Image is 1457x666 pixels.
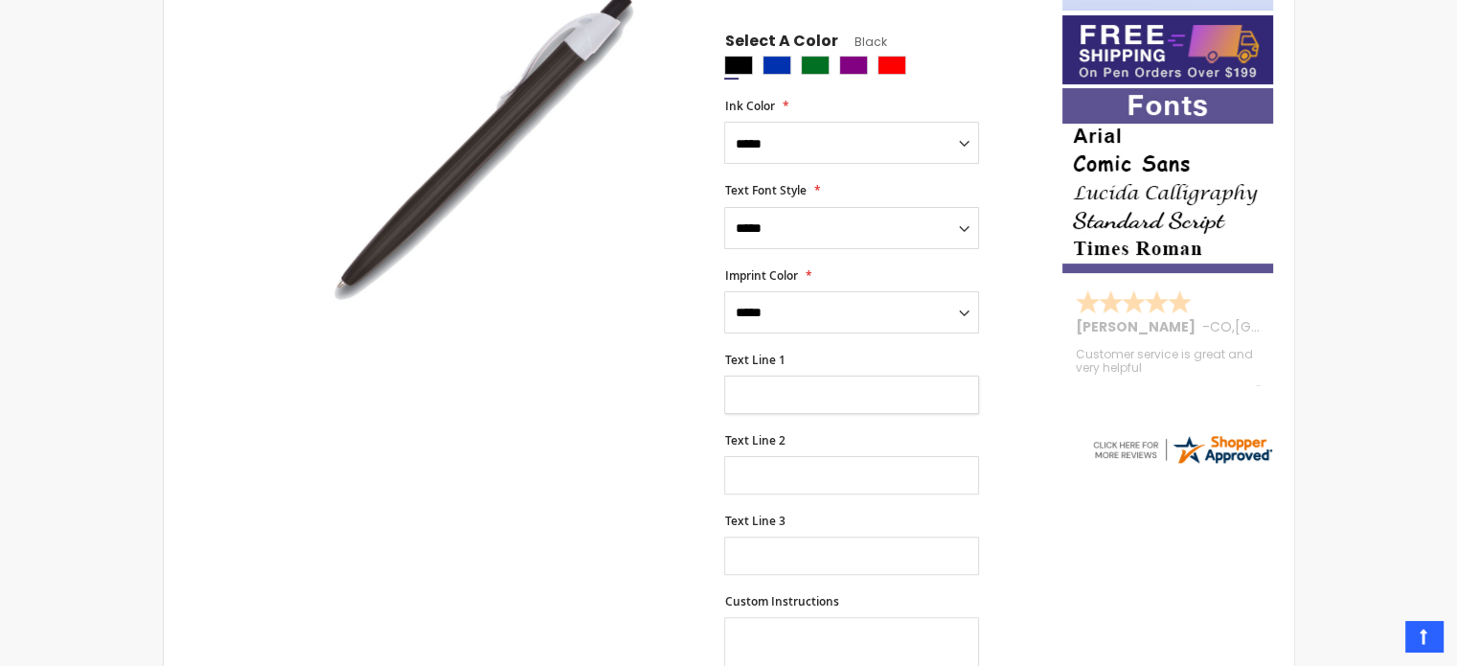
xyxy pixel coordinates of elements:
span: Custom Instructions [724,593,838,609]
img: font-personalization-examples [1062,88,1273,273]
span: Ink Color [724,98,774,114]
div: Blue [763,56,791,75]
a: 4pens.com certificate URL [1090,454,1274,471]
span: Text Line 1 [724,352,785,368]
span: Text Line 3 [724,513,785,529]
div: Customer service is great and very helpful [1076,348,1262,389]
span: - , [1202,317,1376,336]
div: Red [877,56,906,75]
a: Top [1405,621,1443,652]
span: [GEOGRAPHIC_DATA] [1235,317,1376,336]
div: Green [801,56,830,75]
span: [PERSON_NAME] [1076,317,1202,336]
div: Purple [839,56,868,75]
span: Text Font Style [724,182,806,198]
span: Text Line 2 [724,432,785,448]
span: Select A Color [724,31,837,57]
span: Black [837,34,886,50]
div: Black [724,56,753,75]
span: Imprint Color [724,267,797,284]
span: CO [1210,317,1232,336]
img: 4pens.com widget logo [1090,432,1274,467]
img: Free shipping on orders over $199 [1062,15,1273,84]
